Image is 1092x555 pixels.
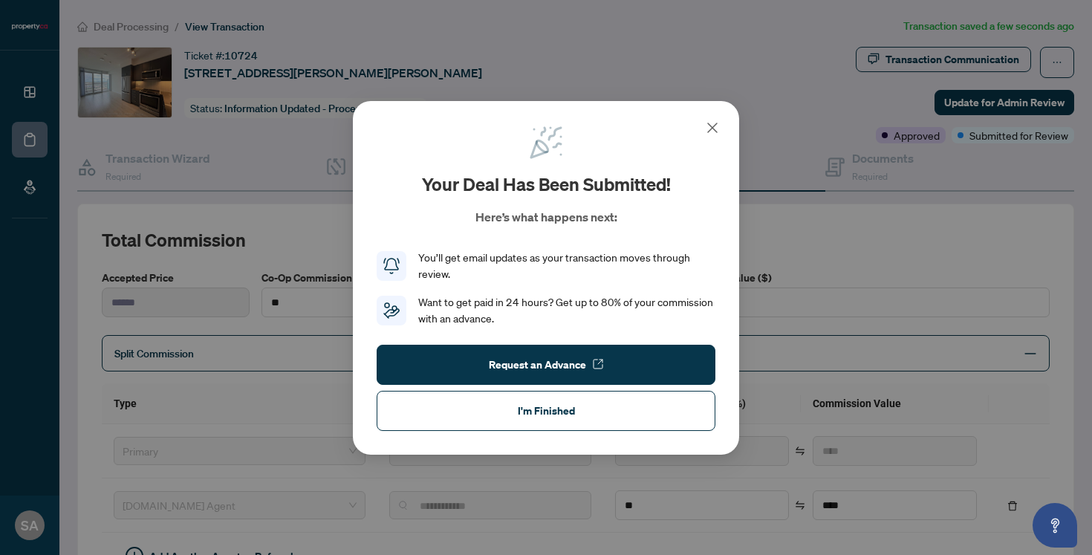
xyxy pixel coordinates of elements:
[518,398,575,422] span: I'm Finished
[377,390,715,430] button: I'm Finished
[1033,503,1077,548] button: Open asap
[418,250,715,282] div: You’ll get email updates as your transaction moves through review.
[475,208,617,226] p: Here’s what happens next:
[418,294,715,327] div: Want to get paid in 24 hours? Get up to 80% of your commission with an advance.
[422,172,671,196] h2: Your deal has been submitted!
[377,344,715,384] button: Request an Advance
[489,352,586,376] span: Request an Advance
